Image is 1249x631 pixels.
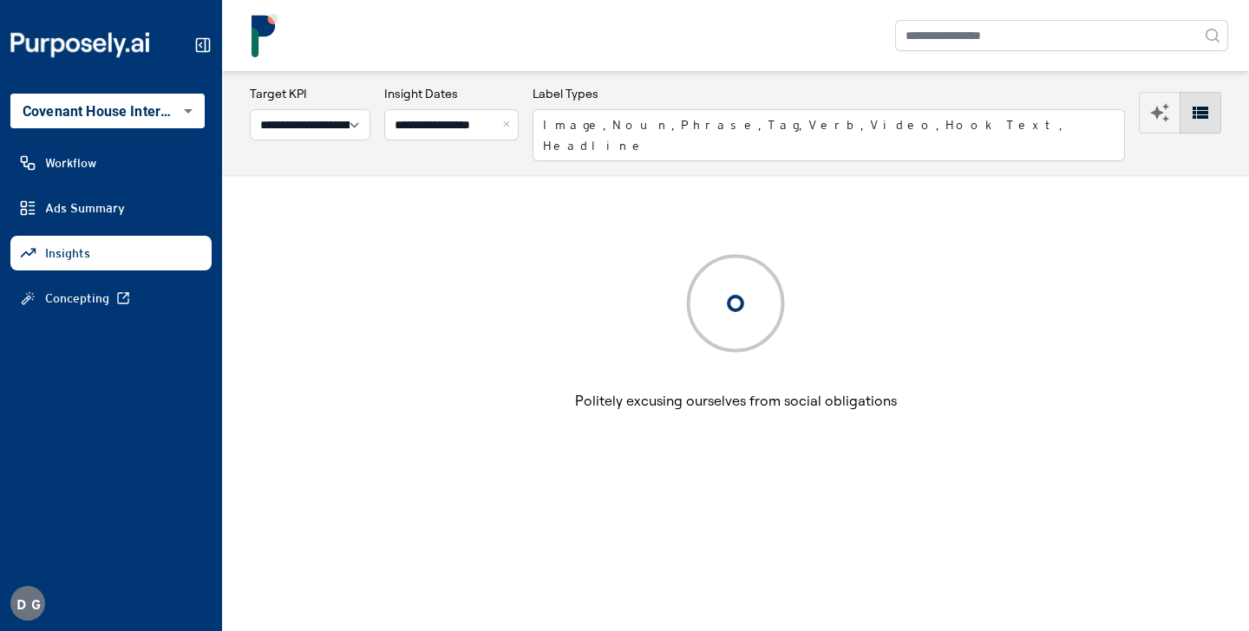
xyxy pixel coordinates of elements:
[10,281,212,315] a: Concepting
[243,14,286,57] img: logo
[10,94,205,128] div: Covenant House International
[10,586,45,621] div: D G
[10,146,212,180] a: Workflow
[10,586,45,621] button: DG
[575,390,897,411] h3: Politely excusing ourselves from social obligations
[10,191,212,225] a: Ads Summary
[45,244,90,262] span: Insights
[45,199,125,217] span: Ads Summary
[10,236,212,270] a: Insights
[250,85,370,102] h3: Target KPI
[45,289,109,307] span: Concepting
[533,109,1125,161] button: Image, Noun, Phrase, Tag, Verb, Video, Hook Text, Headline
[45,154,96,172] span: Workflow
[533,85,1125,102] h3: Label Types
[384,85,519,102] h3: Insight Dates
[500,109,519,140] button: Close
